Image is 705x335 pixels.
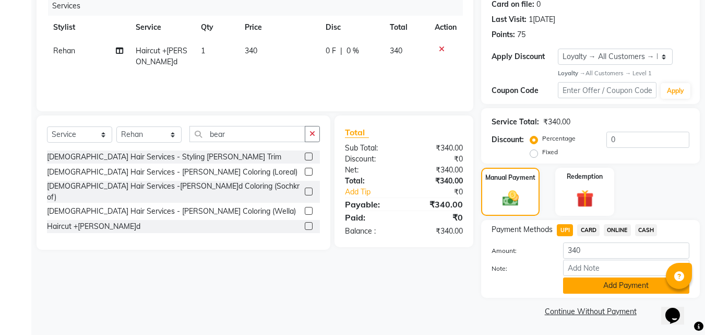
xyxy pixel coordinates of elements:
[661,293,695,325] iframe: chat widget
[563,278,689,294] button: Add Payment
[337,154,404,165] div: Discount:
[337,211,404,224] div: Paid:
[428,16,463,39] th: Action
[492,85,557,96] div: Coupon Code
[337,143,404,154] div: Sub Total:
[567,172,603,181] label: Redemption
[47,221,140,232] div: Haircut +[PERSON_NAME]d
[577,224,600,236] span: CARD
[337,165,404,176] div: Net:
[492,224,553,235] span: Payment Methods
[390,46,402,55] span: 340
[492,51,557,62] div: Apply Discount
[404,176,471,187] div: ₹340.00
[492,29,515,40] div: Points:
[557,224,573,236] span: UPI
[497,189,524,207] img: _cash.svg
[47,206,296,217] div: [DEMOGRAPHIC_DATA] Hair Services - [PERSON_NAME] Coloring (Wella)
[563,260,689,276] input: Add Note
[345,127,369,138] span: Total
[492,14,527,25] div: Last Visit:
[337,226,404,237] div: Balance :
[189,126,305,142] input: Search or Scan
[483,306,698,317] a: Continue Without Payment
[415,187,471,198] div: ₹0
[492,117,539,128] div: Service Total:
[337,187,415,198] a: Add Tip
[195,16,238,39] th: Qty
[404,211,471,224] div: ₹0
[484,264,555,273] label: Note:
[635,224,658,236] span: CASH
[529,14,555,25] div: 1[DATE]
[404,143,471,154] div: ₹340.00
[340,45,342,56] span: |
[542,134,576,143] label: Percentage
[404,198,471,211] div: ₹340.00
[604,224,631,236] span: ONLINE
[404,165,471,176] div: ₹340.00
[492,134,524,145] div: Discount:
[326,45,336,56] span: 0 F
[558,82,656,98] input: Enter Offer / Coupon Code
[558,70,585,77] strong: Loyalty →
[136,46,187,66] span: Haircut +[PERSON_NAME]d
[563,242,689,259] input: Amount
[53,46,75,55] span: Rehan
[337,198,404,211] div: Payable:
[346,45,359,56] span: 0 %
[238,16,319,39] th: Price
[47,16,129,39] th: Stylist
[245,46,257,55] span: 340
[484,246,555,256] label: Amount:
[129,16,195,39] th: Service
[571,188,599,209] img: _gift.svg
[485,173,535,182] label: Manual Payment
[543,117,570,128] div: ₹340.00
[319,16,384,39] th: Disc
[558,69,689,78] div: All Customers → Level 1
[384,16,429,39] th: Total
[337,176,404,187] div: Total:
[404,226,471,237] div: ₹340.00
[47,181,301,203] div: [DEMOGRAPHIC_DATA] Hair Services -[PERSON_NAME]d Coloring (Sochkrof)
[404,154,471,165] div: ₹0
[542,147,558,157] label: Fixed
[47,152,281,163] div: [DEMOGRAPHIC_DATA] Hair Services - Styling [PERSON_NAME] Trim
[661,83,690,99] button: Apply
[517,29,525,40] div: 75
[201,46,205,55] span: 1
[47,167,297,178] div: [DEMOGRAPHIC_DATA] Hair Services - [PERSON_NAME] Coloring (Loreal)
